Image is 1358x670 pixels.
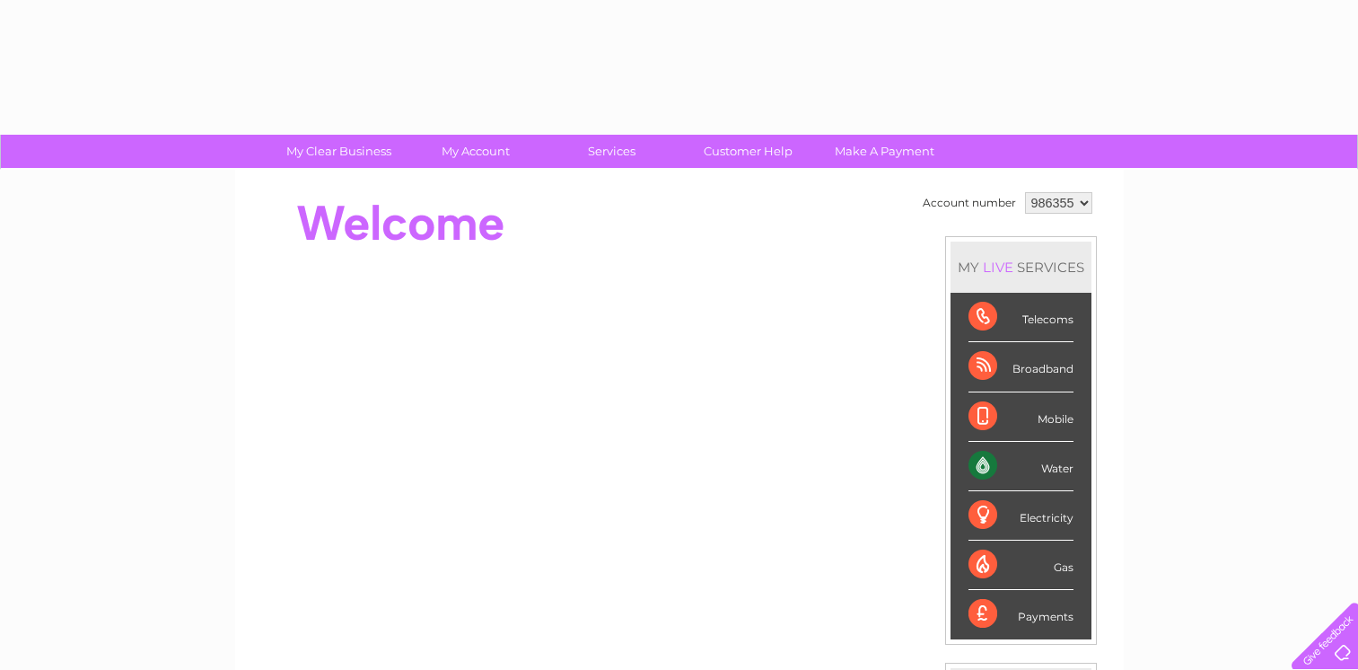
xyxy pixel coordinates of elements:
[401,135,549,168] a: My Account
[968,541,1073,590] div: Gas
[951,242,1091,293] div: MY SERVICES
[810,135,959,168] a: Make A Payment
[538,135,686,168] a: Services
[674,135,822,168] a: Customer Help
[979,259,1017,276] div: LIVE
[968,293,1073,342] div: Telecoms
[968,442,1073,491] div: Water
[968,392,1073,442] div: Mobile
[968,342,1073,392] div: Broadband
[968,491,1073,541] div: Electricity
[918,188,1021,218] td: Account number
[265,135,413,168] a: My Clear Business
[968,590,1073,639] div: Payments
